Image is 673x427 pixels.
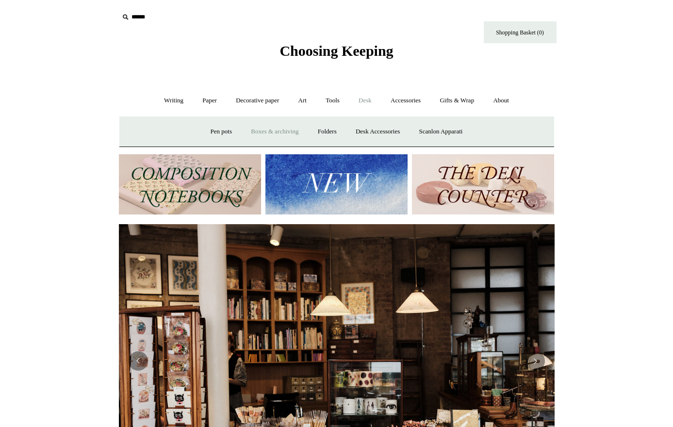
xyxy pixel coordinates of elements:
[484,21,557,43] a: Shopping Basket (0)
[279,43,393,59] span: Choosing Keeping
[410,119,472,145] a: Scanlon Apparati
[194,88,226,114] a: Paper
[309,119,345,145] a: Folders
[129,351,148,371] button: Previous
[279,50,393,57] a: Choosing Keeping
[155,88,192,114] a: Writing
[431,88,483,114] a: Gifts & Wrap
[484,88,518,114] a: About
[290,88,315,114] a: Art
[119,154,261,215] img: 202302 Composition ledgers.jpg__PID:69722ee6-fa44-49dd-a067-31375e5d54ec
[347,119,409,145] a: Desk Accessories
[242,119,307,145] a: Boxes & archiving
[382,88,429,114] a: Accessories
[350,88,380,114] a: Desk
[412,154,554,215] img: The Deli Counter
[525,351,545,371] button: Next
[265,154,408,215] img: New.jpg__PID:f73bdf93-380a-4a35-bcfe-7823039498e1
[227,88,288,114] a: Decorative paper
[317,88,348,114] a: Tools
[202,119,241,145] a: Pen pots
